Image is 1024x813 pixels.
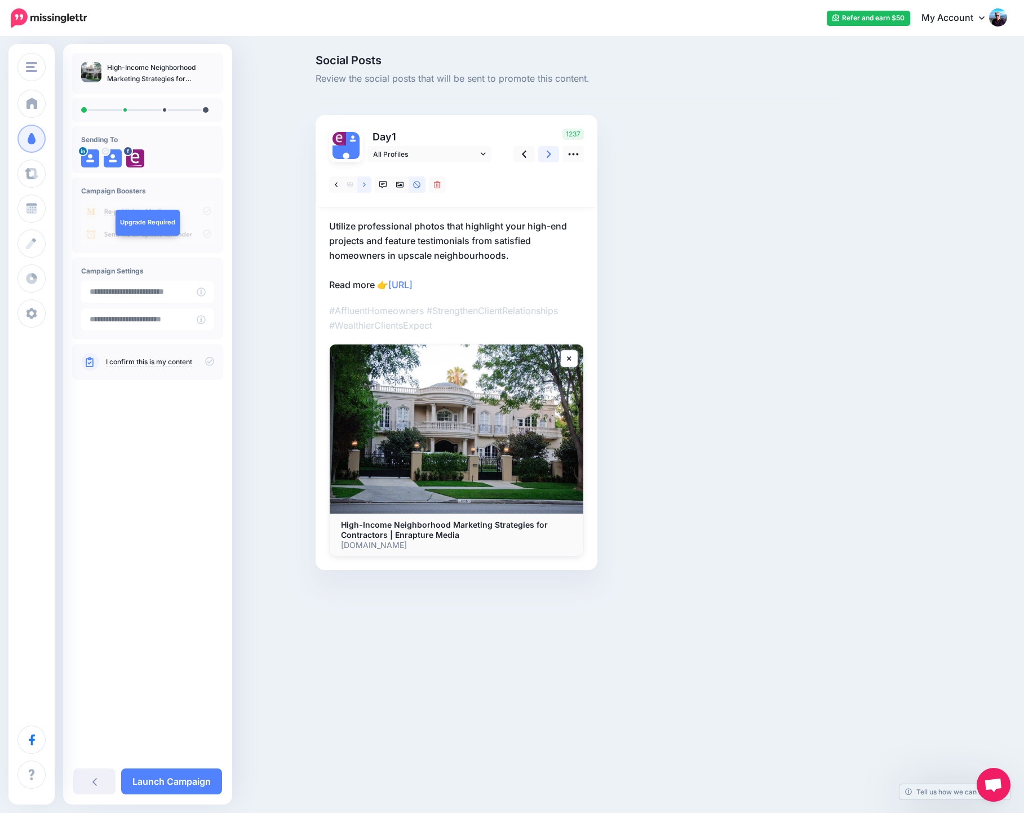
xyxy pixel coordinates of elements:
a: Open chat [977,768,1010,802]
p: High-Income Neighborhood Marketing Strategies for Contractors [107,62,214,85]
a: I confirm this is my content [106,357,192,366]
p: Day [367,129,493,145]
a: My Account [910,5,1007,32]
span: All Profiles [373,148,478,160]
img: user_default_image.png [81,149,99,167]
h4: Campaign Settings [81,267,214,275]
a: Upgrade Required [116,210,180,236]
img: 528363599_10163961969572704_8614632715601683487_n-bsa154639.jpg [126,149,144,167]
img: user_default_image.png [346,132,360,145]
img: campaign_review_boosters.png [81,201,214,244]
p: [DOMAIN_NAME] [341,540,572,550]
img: user_default_image.png [333,145,360,173]
img: Missinglettr [11,8,87,28]
img: menu.png [26,62,37,72]
span: 1 [392,131,396,143]
img: bcd0bfed8f8d5c968d757750ca25bd72_thumb.jpg [81,62,101,82]
span: Social Posts [316,55,839,66]
a: Tell us how we can improve [899,784,1010,799]
img: High-Income Neighborhood Marketing Strategies for Contractors | Enrapture Media [330,344,583,514]
span: 1237 [562,129,584,140]
a: [URL] [388,279,413,290]
b: High-Income Neighborhood Marketing Strategies for Contractors | Enrapture Media [341,520,548,540]
span: Review the social posts that will be sent to promote this content. [316,72,839,86]
h4: Campaign Boosters [81,187,214,195]
img: user_default_image.png [104,149,122,167]
p: Utilize professional photos that highlight your high-end projects and feature testimonials from s... [329,219,584,292]
a: All Profiles [367,146,491,162]
p: #AffluentHomeowners #StrengthenClientRelationships #WealthierClientsExpect [329,303,584,333]
h4: Sending To [81,135,214,144]
a: Refer and earn $50 [827,11,910,26]
img: 528363599_10163961969572704_8614632715601683487_n-bsa154639.jpg [333,132,346,145]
